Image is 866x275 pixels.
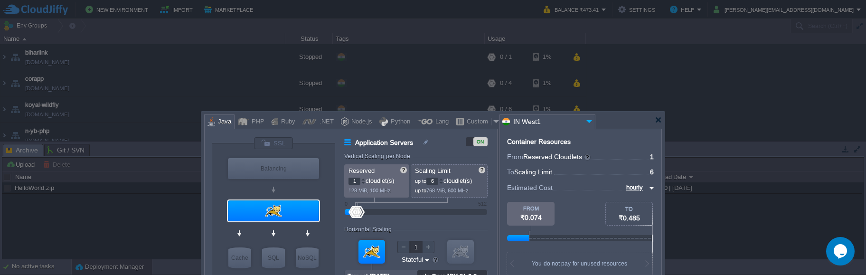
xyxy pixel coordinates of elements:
[348,188,391,193] span: 128 MiB, 100 MHz
[507,168,514,176] span: To
[478,201,487,207] div: 512
[296,247,319,268] div: NoSQL
[507,138,571,145] div: Container Resources
[296,247,319,268] div: NoSQL Databases
[507,153,523,161] span: From
[228,200,319,221] div: Application Servers
[215,115,231,129] div: Java
[826,237,857,266] iframe: chat widget
[262,247,285,268] div: SQL Databases
[249,115,264,129] div: PHP
[650,168,654,176] span: 6
[348,175,406,185] p: cloudlet(s)
[606,206,652,212] div: TO
[348,115,372,129] div: Node.js
[523,153,591,161] span: Reserved Cloudlets
[507,182,553,193] span: Estimated Cost
[278,115,295,129] div: Ruby
[344,153,413,160] div: Vertical Scaling per Node
[228,247,251,268] div: Cache
[317,115,334,129] div: .NET
[507,206,555,211] div: FROM
[473,137,488,146] div: ON
[464,115,491,129] div: Custom
[228,158,319,179] div: Load Balancer
[388,115,410,129] div: Python
[415,175,484,185] p: cloudlet(s)
[344,226,394,233] div: Horizontal Scaling
[514,168,552,176] span: Scaling Limit
[415,178,426,184] span: up to
[262,247,285,268] div: SQL
[426,188,469,193] span: 768 MiB, 600 MHz
[348,167,375,174] span: Reserved
[650,153,654,161] span: 1
[415,167,451,174] span: Scaling Limit
[228,158,319,179] div: Balancing
[433,115,449,129] div: Lang
[415,188,426,193] span: up to
[520,214,542,221] span: ₹0.074
[345,201,348,207] div: 0
[619,214,640,222] span: ₹0.485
